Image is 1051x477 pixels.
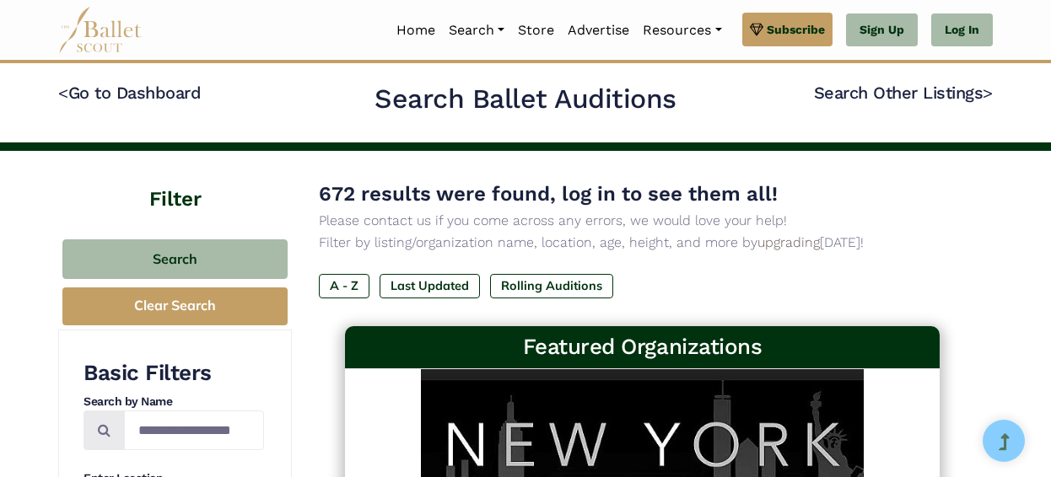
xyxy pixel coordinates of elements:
a: Search [442,13,511,48]
a: Resources [636,13,728,48]
h3: Basic Filters [84,359,264,388]
h2: Search Ballet Auditions [375,82,676,117]
a: Store [511,13,561,48]
a: Search Other Listings> [814,83,993,103]
button: Clear Search [62,287,288,325]
img: gem.svg [750,20,763,39]
a: upgrading [757,234,820,250]
code: > [983,82,993,103]
a: Sign Up [846,13,918,47]
h4: Filter [58,151,292,214]
a: Subscribe [742,13,833,46]
span: 672 results were found, log in to see them all! [319,182,778,206]
a: Log In [931,13,993,47]
label: A - Z [319,274,369,297]
span: Subscribe [767,20,825,39]
h4: Search by Name [84,394,264,410]
a: Advertise [561,13,636,48]
button: Search [62,239,288,279]
code: < [58,82,68,103]
p: Please contact us if you come across any errors, we would love your help! [319,210,966,232]
label: Rolling Auditions [490,274,613,297]
a: <Go to Dashboard [58,83,201,103]
p: Filter by listing/organization name, location, age, height, and more by [DATE]! [319,232,966,254]
a: Home [390,13,442,48]
input: Search by names... [124,410,264,450]
h3: Featured Organizations [358,333,927,362]
label: Last Updated [380,274,480,297]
